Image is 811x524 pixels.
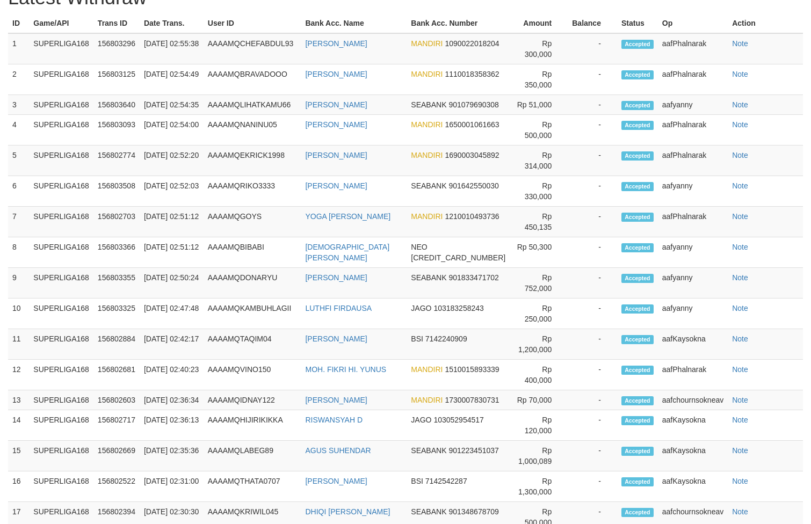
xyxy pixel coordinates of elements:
[732,416,748,424] a: Note
[510,95,568,115] td: Rp 51,000
[8,390,29,410] td: 13
[93,95,140,115] td: 156803640
[510,237,568,268] td: Rp 50,300
[305,243,389,262] a: [DEMOGRAPHIC_DATA][PERSON_NAME]
[411,416,431,424] span: JAGO
[658,268,728,299] td: aafyanny
[510,441,568,471] td: Rp 1,000,089
[568,268,617,299] td: -
[8,299,29,329] td: 10
[29,176,93,207] td: SUPERLIGA168
[621,40,654,49] span: Accepted
[568,237,617,268] td: -
[8,145,29,176] td: 5
[29,145,93,176] td: SUPERLIGA168
[29,207,93,237] td: SUPERLIGA168
[93,360,140,390] td: 156802681
[411,477,423,485] span: BSI
[8,329,29,360] td: 11
[140,207,204,237] td: [DATE] 02:51:12
[29,13,93,33] th: Game/API
[732,304,748,312] a: Note
[445,120,499,129] span: 1650001061663
[510,329,568,360] td: Rp 1,200,000
[411,39,443,48] span: MANDIRI
[411,507,446,516] span: SEABANK
[140,115,204,145] td: [DATE] 02:54:00
[732,39,748,48] a: Note
[29,410,93,441] td: SUPERLIGA168
[658,207,728,237] td: aafPhalnarak
[658,390,728,410] td: aafchournsokneav
[658,410,728,441] td: aafKaysokna
[305,304,372,312] a: LUTHFI FIRDAUSA
[140,33,204,64] td: [DATE] 02:55:38
[411,365,443,374] span: MANDIRI
[621,182,654,191] span: Accepted
[658,13,728,33] th: Op
[29,237,93,268] td: SUPERLIGA168
[204,360,301,390] td: AAAAMQVINO150
[204,64,301,95] td: AAAAMQBRAVADOOO
[29,299,93,329] td: SUPERLIGA168
[8,237,29,268] td: 8
[305,416,363,424] a: RISWANSYAH D
[305,70,367,78] a: [PERSON_NAME]
[8,176,29,207] td: 6
[140,390,204,410] td: [DATE] 02:36:34
[93,176,140,207] td: 156803508
[732,507,748,516] a: Note
[8,207,29,237] td: 7
[621,508,654,517] span: Accepted
[433,416,483,424] span: 103052954517
[305,507,390,516] a: DHIQI [PERSON_NAME]
[93,329,140,360] td: 156802884
[658,145,728,176] td: aafPhalnarak
[140,329,204,360] td: [DATE] 02:42:17
[204,441,301,471] td: AAAAMQLABEG89
[732,151,748,159] a: Note
[204,176,301,207] td: AAAAMQRIKO3333
[732,365,748,374] a: Note
[411,334,423,343] span: BSI
[93,115,140,145] td: 156803093
[8,64,29,95] td: 2
[8,115,29,145] td: 4
[510,176,568,207] td: Rp 330,000
[621,304,654,314] span: Accepted
[140,441,204,471] td: [DATE] 02:35:36
[93,268,140,299] td: 156803355
[8,410,29,441] td: 14
[448,273,498,282] span: 901833471702
[29,390,93,410] td: SUPERLIGA168
[411,120,443,129] span: MANDIRI
[658,471,728,502] td: aafKaysokna
[93,410,140,441] td: 156802717
[93,64,140,95] td: 156803125
[204,145,301,176] td: AAAAMQEKRICK1998
[433,304,483,312] span: 103183258243
[204,390,301,410] td: AAAAMQIDNAY122
[621,416,654,425] span: Accepted
[448,507,498,516] span: 901348678709
[728,13,803,33] th: Action
[93,145,140,176] td: 156802774
[621,447,654,456] span: Accepted
[305,151,367,159] a: [PERSON_NAME]
[305,477,367,485] a: [PERSON_NAME]
[568,441,617,471] td: -
[732,446,748,455] a: Note
[411,151,443,159] span: MANDIRI
[732,273,748,282] a: Note
[568,471,617,502] td: -
[425,477,467,485] span: 7142542287
[411,304,431,312] span: JAGO
[425,334,467,343] span: 7142240909
[140,360,204,390] td: [DATE] 02:40:23
[732,120,748,129] a: Note
[411,212,443,221] span: MANDIRI
[93,33,140,64] td: 156803296
[305,446,371,455] a: AGUS SUHENDAR
[411,253,505,262] span: [CREDIT_CARD_NUMBER]
[204,115,301,145] td: AAAAMQNANINU05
